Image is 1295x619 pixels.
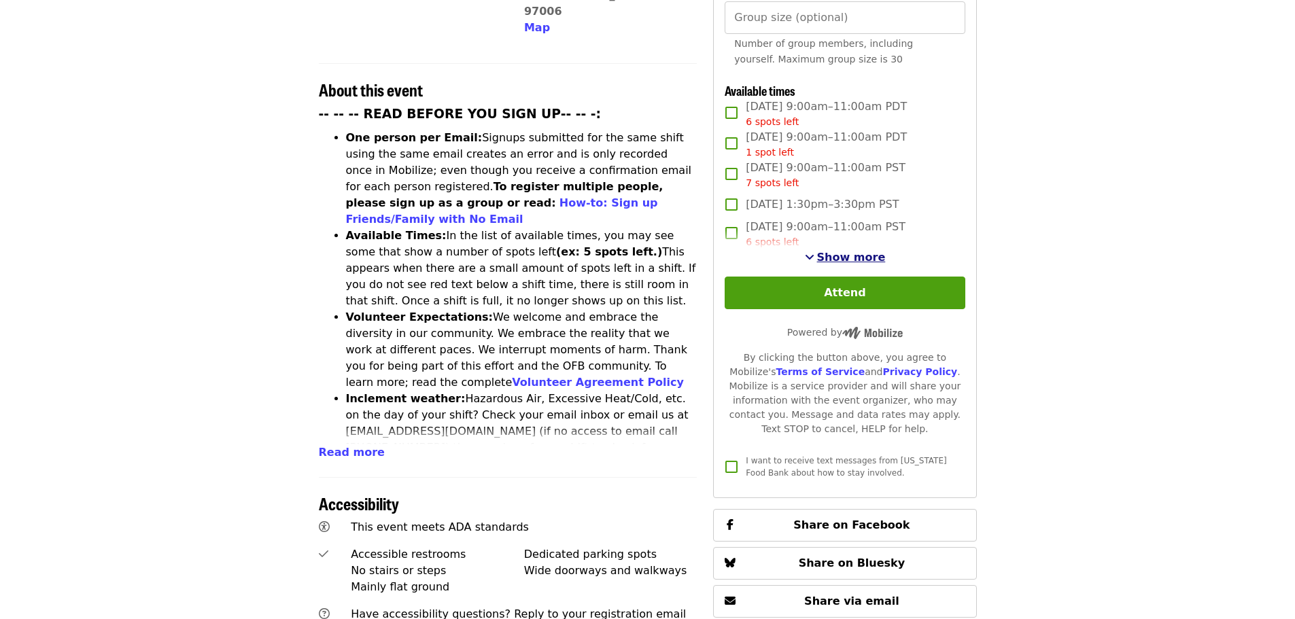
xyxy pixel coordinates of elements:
[556,245,662,258] strong: (ex: 5 spots left.)
[746,147,794,158] span: 1 spot left
[346,311,494,323] strong: Volunteer Expectations:
[713,547,976,580] button: Share on Bluesky
[319,491,399,515] span: Accessibility
[351,520,529,533] span: This event meets ADA standards
[746,456,946,478] span: I want to receive text messages from [US_STATE] Food Bank about how to stay involved.
[319,107,602,121] strong: -- -- -- READ BEFORE YOU SIGN UP-- -- -:
[746,177,799,188] span: 7 spots left
[734,38,913,65] span: Number of group members, including yourself. Maximum group size is 30
[725,82,795,99] span: Available times
[524,21,550,34] span: Map
[725,277,965,309] button: Attend
[817,251,886,264] span: Show more
[524,563,697,579] div: Wide doorways and walkways
[725,351,965,436] div: By clicking the button above, you agree to Mobilize's and . Mobilize is a service provider and wi...
[319,446,385,459] span: Read more
[346,130,697,228] li: Signups submitted for the same shift using the same email creates an error and is only recorded o...
[804,595,899,607] span: Share via email
[725,1,965,34] input: [object Object]
[793,518,910,531] span: Share on Facebook
[346,180,663,209] strong: To register multiple people, please sign up as a group or read:
[346,228,697,309] li: In the list of available times, you may see some that show a number of spots left This appears wh...
[746,236,799,247] span: 6 spots left
[524,20,550,36] button: Map
[346,392,466,405] strong: Inclement weather:
[319,548,328,561] i: check icon
[713,509,976,542] button: Share on Facebook
[746,219,905,249] span: [DATE] 9:00am–11:00am PST
[512,376,684,389] a: Volunteer Agreement Policy
[713,585,976,618] button: Share via email
[746,116,799,127] span: 6 spots left
[319,520,330,533] i: universal-access icon
[746,196,899,213] span: [DATE] 1:30pm–3:30pm PST
[346,196,658,226] a: How-to: Sign up Friends/Family with No Email
[524,546,697,563] div: Dedicated parking spots
[346,131,483,144] strong: One person per Email:
[351,579,524,595] div: Mainly flat ground
[346,309,697,391] li: We welcome and embrace the diversity in our community. We embrace the reality that we work at dif...
[805,249,886,266] button: See more timeslots
[746,160,905,190] span: [DATE] 9:00am–11:00am PST
[346,229,447,242] strong: Available Times:
[787,327,903,338] span: Powered by
[319,77,423,101] span: About this event
[842,327,903,339] img: Powered by Mobilize
[882,366,957,377] a: Privacy Policy
[346,391,697,472] li: Hazardous Air, Excessive Heat/Cold, etc. on the day of your shift? Check your email inbox or emai...
[351,546,524,563] div: Accessible restrooms
[776,366,865,377] a: Terms of Service
[746,129,907,160] span: [DATE] 9:00am–11:00am PDT
[799,556,905,569] span: Share on Bluesky
[746,99,907,129] span: [DATE] 9:00am–11:00am PDT
[319,444,385,461] button: Read more
[351,563,524,579] div: No stairs or steps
